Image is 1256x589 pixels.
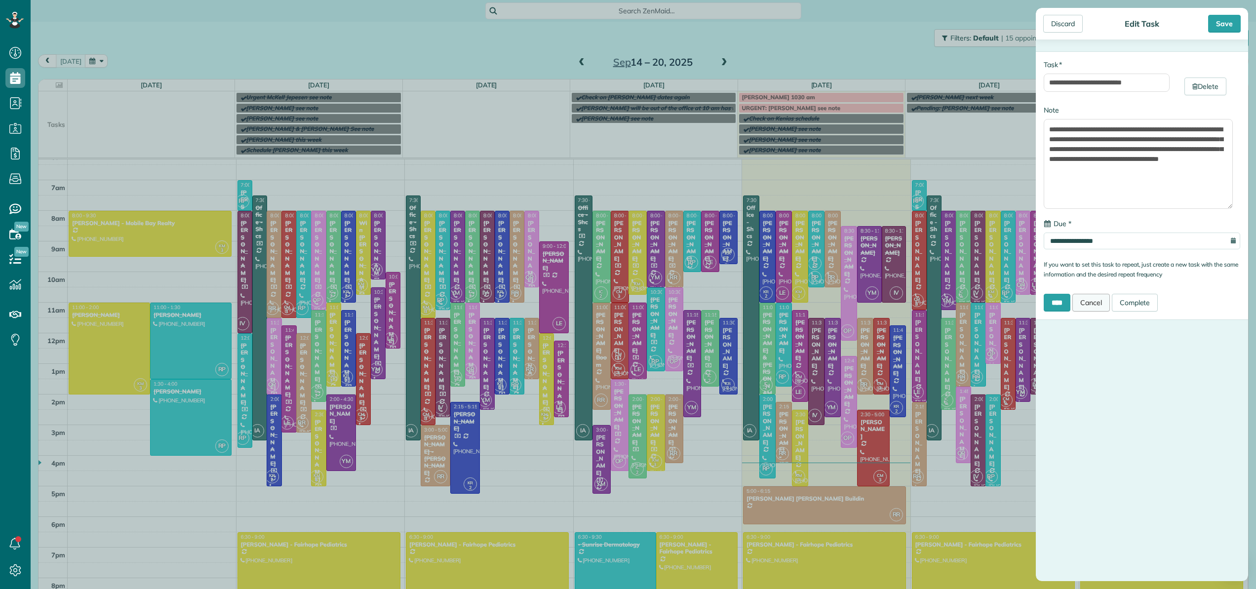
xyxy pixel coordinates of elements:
div: Edit Task [1122,19,1162,29]
a: Cancel [1072,294,1110,312]
span: New [14,222,29,232]
label: Note [1044,105,1059,115]
div: Discard [1043,15,1083,33]
span: New [14,247,29,257]
div: Save [1208,15,1241,33]
label: Task [1044,60,1062,70]
small: If you want to set this task to repeat, just create a new task with the same information and the ... [1044,261,1238,278]
a: Complete [1112,294,1158,312]
label: Due [1044,219,1071,229]
a: Delete [1184,78,1226,95]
